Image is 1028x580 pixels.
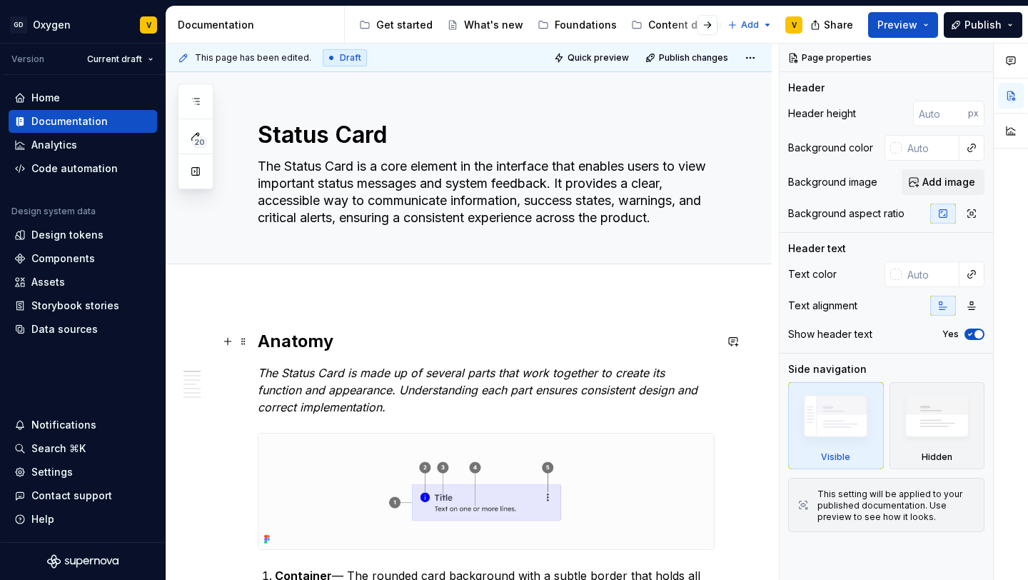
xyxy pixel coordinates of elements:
[788,206,904,221] div: Background aspect ratio
[824,18,853,32] span: Share
[659,52,728,64] span: Publish changes
[192,136,207,148] span: 20
[9,110,157,133] a: Documentation
[641,48,735,68] button: Publish changes
[9,86,157,109] a: Home
[146,19,151,31] div: V
[532,14,623,36] a: Foundations
[258,330,715,353] h2: Anatomy
[31,441,86,456] div: Search ⌘K
[902,169,984,195] button: Add image
[550,48,635,68] button: Quick preview
[340,52,361,64] span: Draft
[33,18,71,32] div: Oxygen
[10,16,27,34] div: GD
[353,11,720,39] div: Page tree
[31,161,118,176] div: Code automation
[9,134,157,156] a: Analytics
[441,14,529,36] a: What's new
[31,322,98,336] div: Data sources
[47,554,119,569] svg: Supernova Logo
[31,512,54,526] div: Help
[741,19,759,31] span: Add
[11,206,96,217] div: Design system data
[31,91,60,105] div: Home
[922,451,952,463] div: Hidden
[625,14,731,36] a: Content design
[788,106,856,121] div: Header height
[255,155,712,229] textarea: The Status Card is a core element in the interface that enables users to view important status me...
[195,52,311,64] span: This page has been edited.
[792,19,797,31] div: V
[9,437,157,460] button: Search ⌘K
[9,508,157,531] button: Help
[31,228,104,242] div: Design tokens
[944,12,1022,38] button: Publish
[31,251,95,266] div: Components
[913,101,968,126] input: Auto
[788,175,877,189] div: Background image
[555,18,617,32] div: Foundations
[968,108,979,119] p: px
[376,18,433,32] div: Get started
[81,49,160,69] button: Current draft
[31,114,108,129] div: Documentation
[788,327,872,341] div: Show header text
[788,362,867,376] div: Side navigation
[9,414,157,436] button: Notifications
[788,267,837,281] div: Text color
[9,484,157,507] button: Contact support
[568,52,629,64] span: Quick preview
[31,299,119,313] div: Storybook stories
[922,175,975,189] span: Add image
[9,271,157,294] a: Assets
[788,382,884,469] div: Visible
[9,224,157,246] a: Design tokens
[877,18,917,32] span: Preview
[9,247,157,270] a: Components
[178,18,338,32] div: Documentation
[902,135,959,161] input: Auto
[788,241,846,256] div: Header text
[3,9,163,40] button: GDOxygenV
[890,382,985,469] div: Hidden
[788,141,873,155] div: Background color
[964,18,1002,32] span: Publish
[942,329,959,340] label: Yes
[31,418,96,432] div: Notifications
[258,366,701,414] em: The Status Card is made up of several parts that work together to create its function and appeara...
[9,318,157,341] a: Data sources
[31,489,112,503] div: Contact support
[788,81,825,95] div: Header
[648,18,725,32] div: Content design
[723,15,777,35] button: Add
[9,294,157,317] a: Storybook stories
[353,14,438,36] a: Get started
[464,18,523,32] div: What's new
[817,489,975,523] div: This setting will be applied to your published documentation. Use preview to see how it looks.
[31,275,65,289] div: Assets
[9,461,157,484] a: Settings
[31,138,77,152] div: Analytics
[868,12,938,38] button: Preview
[31,465,73,479] div: Settings
[11,54,44,65] div: Version
[788,299,857,313] div: Text alignment
[255,118,712,152] textarea: Status Card
[803,12,862,38] button: Share
[902,261,959,287] input: Auto
[9,157,157,180] a: Code automation
[87,54,142,65] span: Current draft
[821,451,850,463] div: Visible
[258,434,714,549] img: 84836ba0-8400-4c3c-b636-f59f00d8d396.png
